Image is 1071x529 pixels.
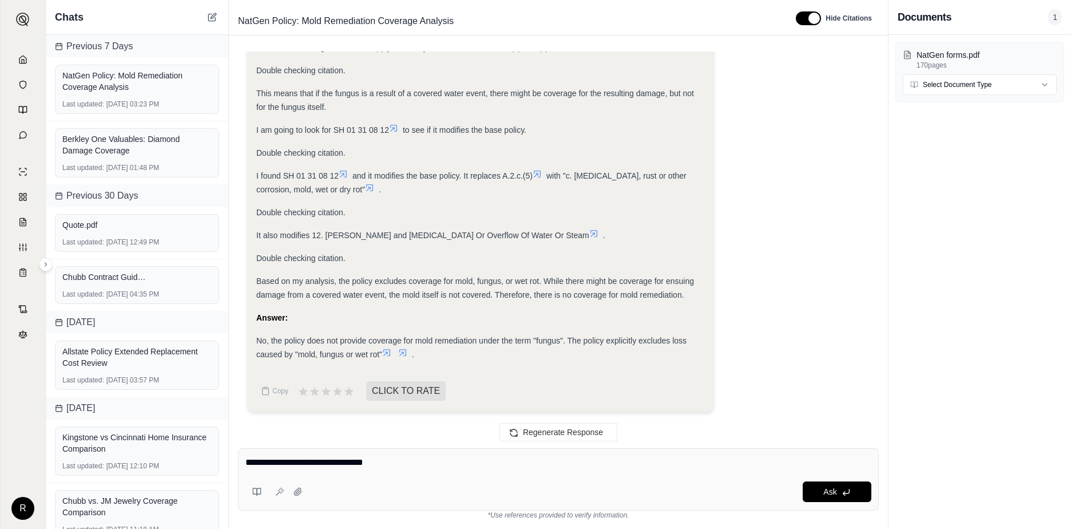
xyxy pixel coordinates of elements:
[272,386,288,396] span: Copy
[62,376,104,385] span: Last updated:
[62,461,104,471] span: Last updated:
[7,73,38,96] a: Documents Vault
[7,98,38,121] a: Prompt Library
[256,125,389,135] span: I am going to look for SH 01 31 08 12
[46,311,228,334] div: [DATE]
[256,313,288,322] strong: Answer:
[256,336,687,359] span: No, the policy does not provide coverage for mold remediation under the term "fungus". The policy...
[823,487,836,496] span: Ask
[7,298,38,321] a: Contract Analysis
[16,13,30,26] img: Expand sidebar
[62,271,148,283] span: Chubb Contract Guide NY 3.2024.pdf
[352,171,533,180] span: and it modifies the base policy. It replaces A.2.c.(5)
[379,185,381,194] span: .
[62,346,212,369] div: Allstate Policy Extended Replacement Cost Review
[256,208,346,217] span: Double checking citation.
[256,171,687,194] span: with "c. [MEDICAL_DATA], rust or other corrosion, mold, wet or dry rot"
[523,428,603,437] span: Regenerate Response
[62,133,212,156] div: Berkley One Valuables: Diamond Damage Coverage
[366,381,446,401] span: CLICK TO RATE
[7,185,38,208] a: Policy Comparisons
[256,254,346,263] span: Double checking citation.
[46,35,228,58] div: Previous 7 Days
[11,497,34,520] div: R
[62,238,104,247] span: Last updated:
[11,8,34,31] button: Expand sidebar
[46,184,228,207] div: Previous 30 Days
[62,495,212,518] div: Chubb vs. JM Jewelry Coverage Comparison
[62,290,212,299] div: [DATE] 04:35 PM
[62,70,212,93] div: NatGen Policy: Mold Remediation Coverage Analysis
[62,100,212,109] div: [DATE] 03:23 PM
[62,461,212,471] div: [DATE] 12:10 PM
[603,231,605,240] span: .
[826,14,872,23] span: Hide Citations
[7,124,38,147] a: Chat
[7,211,38,234] a: Claim Coverage
[903,49,1057,70] button: NatGen forms.pdf170pages
[256,89,694,112] span: This means that if the fungus is a result of a covered water event, there might be coverage for t...
[256,277,694,299] span: Based on my analysis, the policy excludes coverage for mold, fungus, or wet rot. While there migh...
[62,238,212,247] div: [DATE] 12:49 PM
[7,48,38,71] a: Home
[233,12,782,30] div: Edit Title
[256,380,293,402] button: Copy
[403,125,526,135] span: to see if it modifies the base policy.
[256,231,589,240] span: It also modifies 12. [PERSON_NAME] and [MEDICAL_DATA] Or Overflow Of Water Or Steam
[62,376,212,385] div: [DATE] 03:57 PM
[39,258,53,271] button: Expand sidebar
[238,511,879,520] div: *Use references provided to verify information.
[898,9,951,25] h3: Documents
[803,481,871,502] button: Ask
[233,12,458,30] span: NatGen Policy: Mold Remediation Coverage Analysis
[46,397,228,420] div: [DATE]
[62,163,104,172] span: Last updated:
[62,219,98,231] span: Quote.pdf
[7,160,38,183] a: Single Policy
[256,171,339,180] span: I found SH 01 31 08 12
[256,148,346,157] span: Double checking citation.
[1048,9,1062,25] span: 1
[917,61,1057,70] p: 170 pages
[499,423,617,441] button: Regenerate Response
[55,9,84,25] span: Chats
[205,10,219,24] button: New Chat
[62,163,212,172] div: [DATE] 01:48 PM
[917,49,1057,61] p: NatGen forms.pdf
[62,100,104,109] span: Last updated:
[62,432,212,455] div: Kingstone vs Cincinnati Home Insurance Comparison
[412,350,414,359] span: .
[7,236,38,259] a: Custom Report
[256,66,346,75] span: Double checking citation.
[7,261,38,284] a: Coverage Table
[7,323,38,346] a: Legal Search Engine
[62,290,104,299] span: Last updated:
